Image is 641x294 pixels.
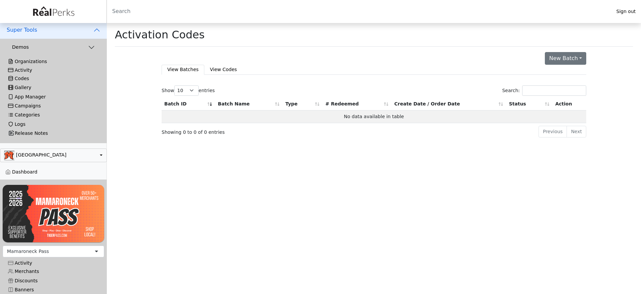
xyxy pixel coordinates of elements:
[107,3,611,19] input: Search
[392,98,506,110] th: Create Date / Order Date: activate to sort column ascending
[215,98,283,110] th: Batch Name: activate to sort column ascending
[553,98,586,110] th: Action
[115,28,205,41] h1: Activation Codes
[283,98,323,110] th: Type: activate to sort column ascending
[506,98,553,110] th: Status: activate to sort column ascending
[3,57,104,66] a: Organizations
[4,151,14,160] img: 0SBPtshqTvrgEtdEgrWk70gKnUHZpYRm94MZ5hDb.png
[3,92,104,101] a: App Manager
[7,248,49,255] div: Mamaroneck Pass
[3,110,104,119] a: Categories
[162,65,204,74] a: View Batches
[3,74,104,83] a: Codes
[204,65,243,74] a: View Codes
[522,85,586,96] input: Search:
[8,67,99,73] div: Activity
[3,101,104,110] a: Campaigns
[3,120,104,129] a: Logs
[162,110,586,123] td: No data available in table
[3,83,104,92] a: Gallery
[162,85,215,96] label: Show entries
[174,85,199,96] select: Showentries
[323,98,392,110] th: # Redeemed: activate to sort column ascending
[8,260,99,266] div: Activity
[162,125,334,136] div: Showing 0 to 0 of 0 entries
[3,267,104,276] a: Merchants
[3,129,104,138] a: Release Notes
[3,276,104,285] a: Discounts
[29,4,77,19] img: real_perks_logo-01.svg
[611,7,641,16] a: Sign out
[3,185,104,242] img: UvwXJMpi3zTF1NL6z0MrguGCGojMqrs78ysOqfof.png
[545,52,586,65] button: New Batch
[162,98,215,110] th: Batch ID: activate to sort column ascending
[502,85,586,96] label: Search:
